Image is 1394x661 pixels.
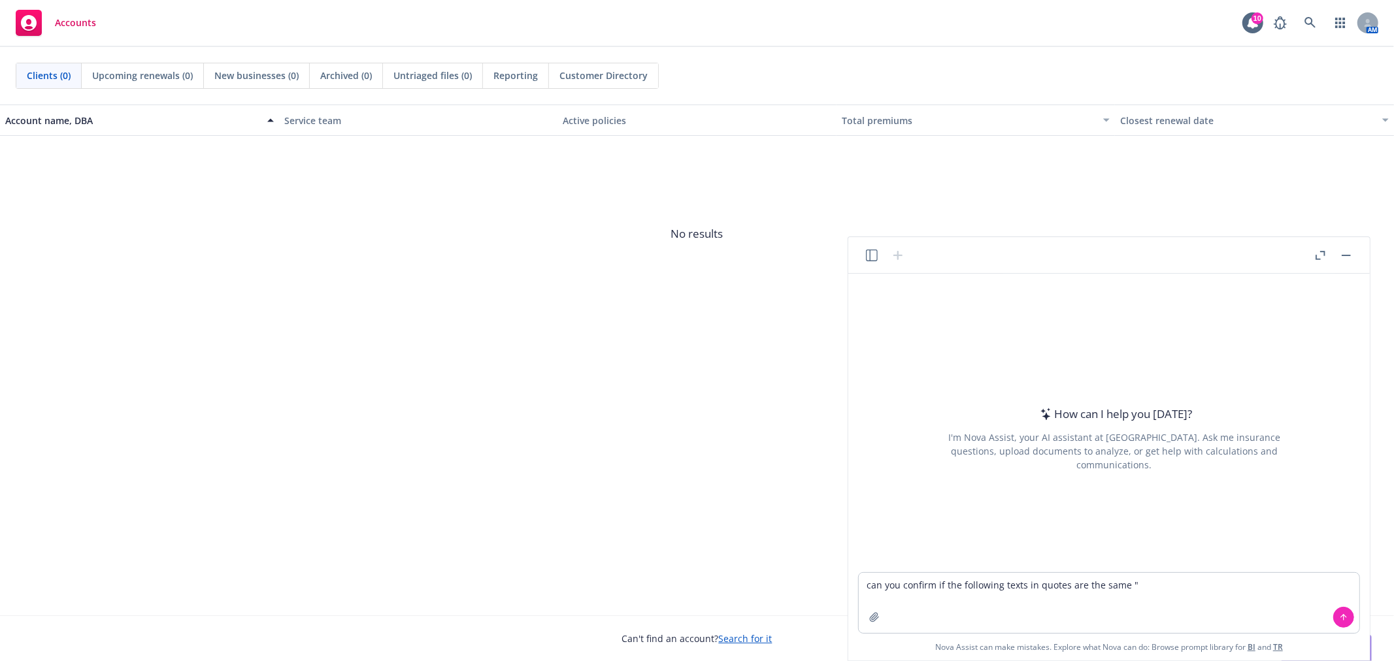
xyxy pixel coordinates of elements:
[1273,641,1283,653] a: TR
[5,114,259,127] div: Account name, DBA
[55,18,96,28] span: Accounts
[719,632,772,645] a: Search for it
[859,573,1359,633] textarea: can you confirm if the following texts in quotes are the same "
[27,69,71,82] span: Clients (0)
[1037,406,1193,423] div: How can I help you [DATE]?
[622,632,772,645] span: Can't find an account?
[935,634,1283,660] span: Nova Assist can make mistakes. Explore what Nova can do: Browse prompt library for and
[557,105,837,136] button: Active policies
[1267,10,1293,36] a: Report a Bug
[842,114,1096,127] div: Total premiums
[393,69,472,82] span: Untriaged files (0)
[837,105,1116,136] button: Total premiums
[1297,10,1323,36] a: Search
[1252,12,1263,24] div: 10
[92,69,193,82] span: Upcoming renewals (0)
[493,69,538,82] span: Reporting
[1248,641,1255,653] a: BI
[10,5,101,41] a: Accounts
[279,105,558,136] button: Service team
[931,430,1298,472] div: I'm Nova Assist, your AI assistant at [GEOGRAPHIC_DATA]. Ask me insurance questions, upload docum...
[1115,105,1394,136] button: Closest renewal date
[284,114,553,127] div: Service team
[1327,10,1353,36] a: Switch app
[214,69,299,82] span: New businesses (0)
[1120,114,1374,127] div: Closest renewal date
[563,114,831,127] div: Active policies
[559,69,648,82] span: Customer Directory
[320,69,372,82] span: Archived (0)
